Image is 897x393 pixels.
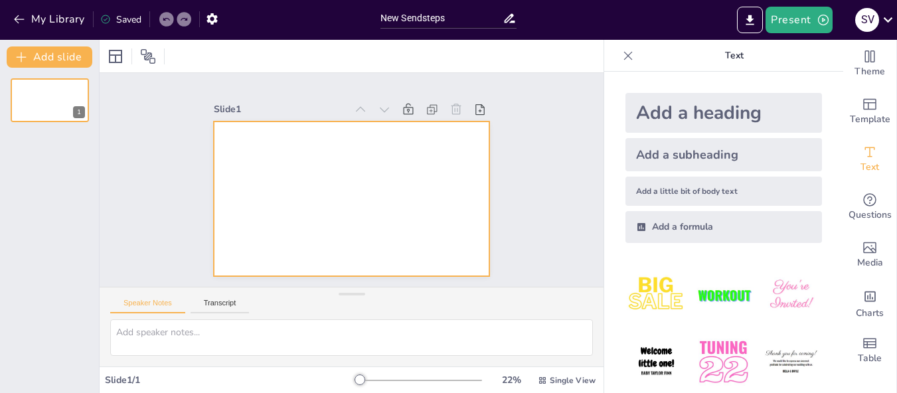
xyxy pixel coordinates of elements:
div: Add text boxes [843,135,896,183]
img: 2.jpeg [693,264,754,326]
div: Change the overall theme [843,40,896,88]
span: Text [860,160,879,175]
img: 5.jpeg [693,331,754,393]
button: Speaker Notes [110,299,185,313]
div: Slide 1 / 1 [105,374,355,386]
div: Add a little bit of body text [625,177,822,206]
img: 6.jpeg [760,331,822,393]
div: Add a formula [625,211,822,243]
img: 1.jpeg [625,264,687,326]
div: Slide 1 [276,193,302,325]
button: Transcript [191,299,250,313]
span: Template [850,112,890,127]
span: Position [140,48,156,64]
img: 4.jpeg [625,331,687,393]
p: Text [639,40,830,72]
img: 3.jpeg [760,264,822,326]
div: Add images, graphics, shapes or video [843,231,896,279]
button: S V [855,7,879,33]
span: Charts [856,306,884,321]
span: Questions [849,208,892,222]
span: Theme [855,64,885,79]
div: Saved [100,13,141,26]
div: Add a subheading [625,138,822,171]
button: Export to PowerPoint [737,7,763,33]
div: Add a heading [625,93,822,133]
button: My Library [10,9,90,30]
span: Single View [550,375,596,386]
div: S V [855,8,879,32]
span: Media [857,256,883,270]
input: Insert title [380,9,503,28]
div: Get real-time input from your audience [843,183,896,231]
div: 1 [11,78,89,122]
div: Layout [105,46,126,67]
button: Present [766,7,832,33]
div: 22 % [495,374,527,386]
button: Add slide [7,46,92,68]
div: Add a table [843,327,896,374]
div: Add ready made slides [843,88,896,135]
div: 1 [73,106,85,118]
div: Add charts and graphs [843,279,896,327]
span: Table [858,351,882,366]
